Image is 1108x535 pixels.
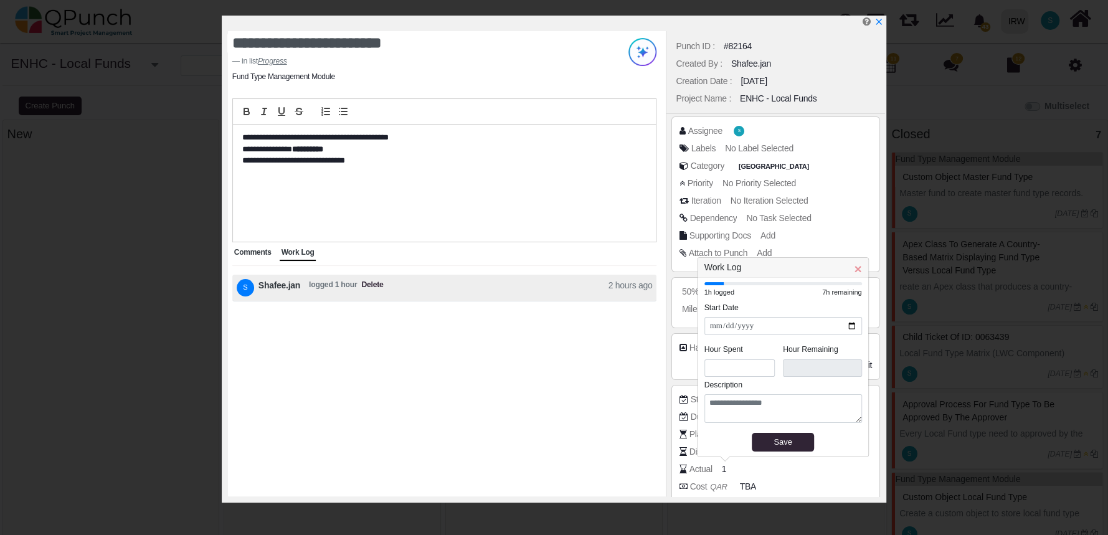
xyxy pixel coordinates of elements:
[690,212,737,225] div: Dependency
[722,463,727,476] span: 1
[704,287,784,298] div: 1h logged
[757,248,772,258] span: Add
[760,230,775,240] span: Add
[752,433,814,452] button: Save
[698,258,868,278] h3: Work Log
[691,142,716,155] div: Labels
[707,479,730,495] i: QAR
[736,161,812,172] span: Pakistan
[676,92,731,105] div: Project Name :
[704,344,784,359] legend: Hour Spent
[874,17,883,27] a: x
[862,17,870,26] i: Edit Punch
[232,71,335,82] li: Fund Type Management Module
[690,480,731,493] div: Cost
[361,279,383,296] span: Delete
[309,279,357,296] span: logged 1 hour
[755,436,811,448] div: Save
[689,341,741,354] div: Halo Ticket ID
[874,17,883,26] svg: x
[682,303,717,316] div: Milestone
[854,262,861,275] h5: Close
[731,196,808,206] span: No Iteration Selected
[258,57,287,65] cite: Source Title
[628,38,656,66] img: Try writing with AI
[783,344,862,359] legend: Hour Remaining
[783,287,862,298] div: 7h remaining
[741,75,767,88] div: [DATE]
[691,194,721,207] div: Iteration
[258,279,300,296] span: Shafee.jan
[688,125,722,138] div: Assignee
[738,129,741,133] span: S
[731,57,771,70] div: Shafee.jan
[704,302,862,318] legend: Start Date
[676,40,715,53] div: Punch ID :
[725,143,793,153] span: No Label Selected
[691,159,725,173] div: Category
[691,393,728,406] div: Start Date
[704,379,862,395] legend: Description
[689,247,748,260] div: Attach to Punch
[234,248,272,257] span: Comments
[243,284,247,291] span: S
[691,410,726,424] div: Due Date
[232,55,583,67] footer: in list
[722,178,796,188] span: No Priority Selected
[740,480,756,493] span: TBA
[746,213,811,223] span: No Task Selected
[724,40,752,53] div: #82164
[608,279,653,296] span: 2 hours ago
[676,57,722,70] div: Created By :
[854,262,861,276] span: ×
[689,428,720,441] div: Planned
[282,248,315,257] span: Work Log
[689,463,713,476] div: Actual
[682,285,742,298] div: 50% Completed
[258,57,287,65] u: Progress
[688,177,713,190] div: Priority
[676,75,732,88] div: Creation Date :
[740,92,817,105] div: ENHC - Local Funds
[689,445,731,458] div: Distribution
[734,126,744,136] span: Shafee.jan
[689,229,751,242] div: Supporting Docs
